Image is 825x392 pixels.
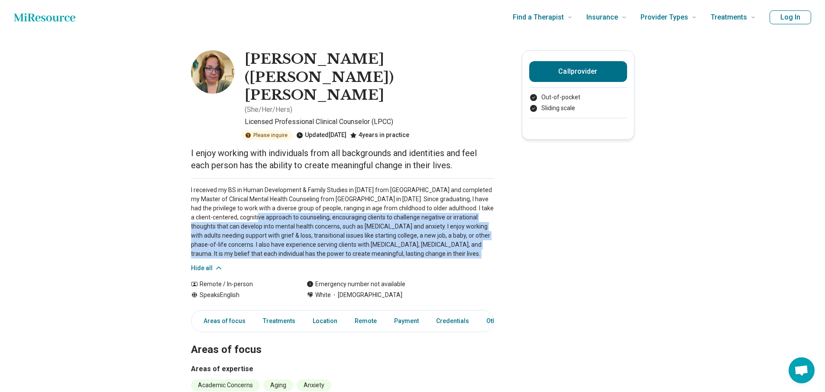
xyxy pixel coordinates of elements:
[245,105,292,115] p: ( She/Her/Hers )
[431,312,474,330] a: Credentials
[297,379,331,391] li: Anxiety
[529,104,627,113] li: Sliding scale
[529,93,627,102] li: Out-of-pocket
[315,291,331,300] span: White
[529,93,627,113] ul: Payment options
[245,117,494,127] p: Licensed Professional Clinical Counselor (LPCC)
[513,11,564,23] span: Find a Therapist
[191,186,494,258] p: I received my BS in Human Development & Family Studies in [DATE] from [GEOGRAPHIC_DATA] and compl...
[307,280,405,289] div: Emergency number not available
[711,11,747,23] span: Treatments
[191,364,494,374] h3: Areas of expertise
[245,50,494,105] h1: [PERSON_NAME] ([PERSON_NAME]) [PERSON_NAME]
[191,280,289,289] div: Remote / In-person
[770,10,811,24] button: Log In
[191,147,494,171] p: I enjoy working with individuals from all backgrounds and identities and feel each person has the...
[349,312,382,330] a: Remote
[258,312,301,330] a: Treatments
[191,264,223,273] button: Hide all
[789,357,815,383] div: Open chat
[586,11,618,23] span: Insurance
[389,312,424,330] a: Payment
[14,9,75,26] a: Home page
[529,61,627,82] button: Callprovider
[331,291,402,300] span: [DEMOGRAPHIC_DATA]
[641,11,688,23] span: Provider Types
[296,131,346,140] div: Updated [DATE]
[193,312,251,330] a: Areas of focus
[241,131,293,140] div: Please inquire
[307,312,343,330] a: Location
[350,131,409,140] div: 4 years in practice
[481,312,512,330] a: Other
[191,379,260,391] li: Academic Concerns
[191,322,494,357] h2: Areas of focus
[191,50,234,94] img: Rebecca Neal-Celusnak, Licensed Professional Clinical Counselor (LPCC)
[263,379,293,391] li: Aging
[191,291,289,300] div: Speaks English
